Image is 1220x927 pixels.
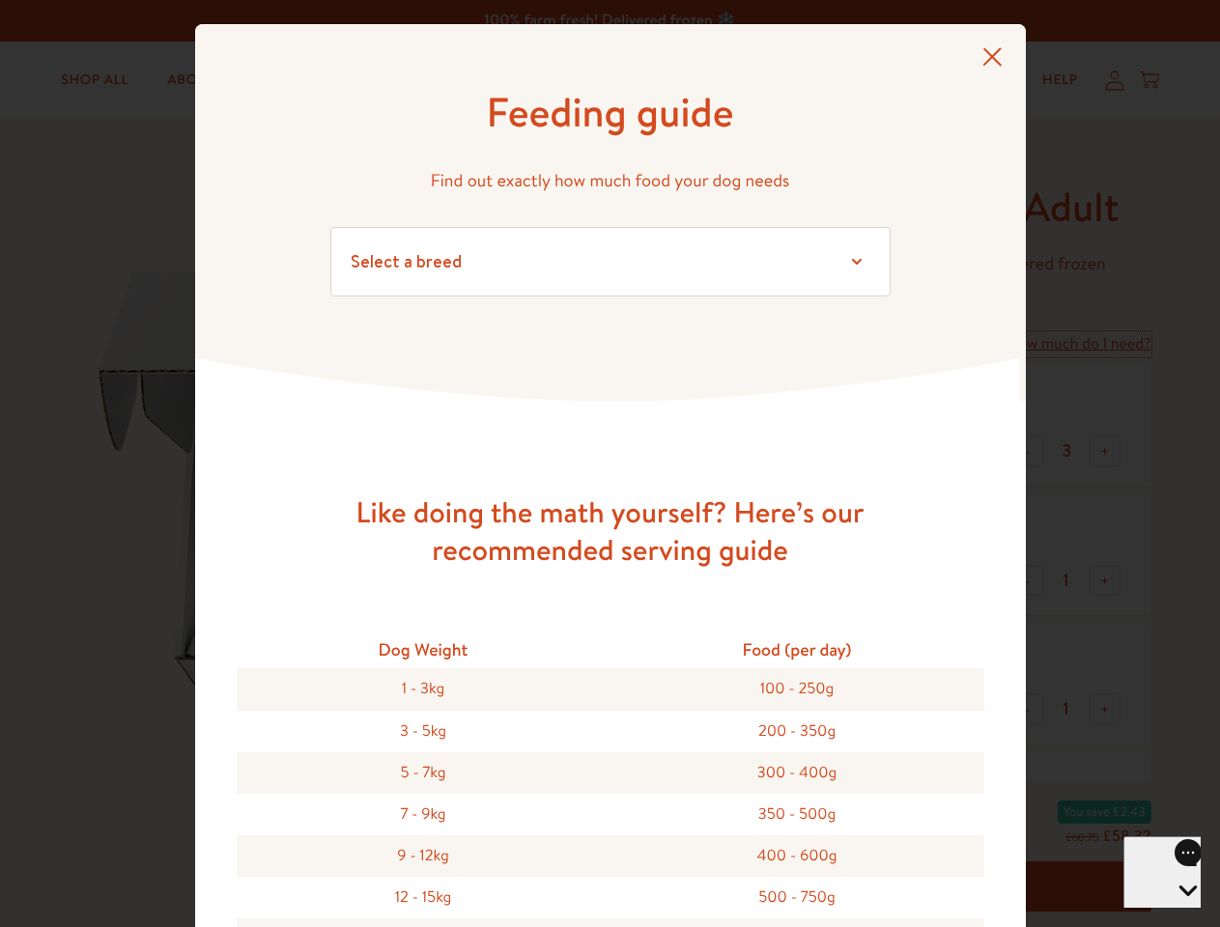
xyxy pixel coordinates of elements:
div: Food (per day) [610,631,984,668]
div: 9 - 12kg [237,835,610,877]
iframe: Gorgias live chat messenger [1123,836,1201,908]
h1: Feeding guide [330,86,891,139]
div: 100 - 250g [610,668,984,710]
div: 300 - 400g [610,752,984,794]
div: 12 - 15kg [237,877,610,918]
p: Find out exactly how much food your dog needs [330,166,891,196]
div: 5 - 7kg [237,752,610,794]
div: 200 - 350g [610,711,984,752]
div: 3 - 5kg [237,711,610,752]
div: 7 - 9kg [237,794,610,835]
div: Dog Weight [237,631,610,668]
div: 350 - 500g [610,794,984,835]
div: 1 - 3kg [237,668,610,710]
div: 500 - 750g [610,877,984,918]
h3: Like doing the math yourself? Here’s our recommended serving guide [301,493,920,569]
div: 400 - 600g [610,835,984,877]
